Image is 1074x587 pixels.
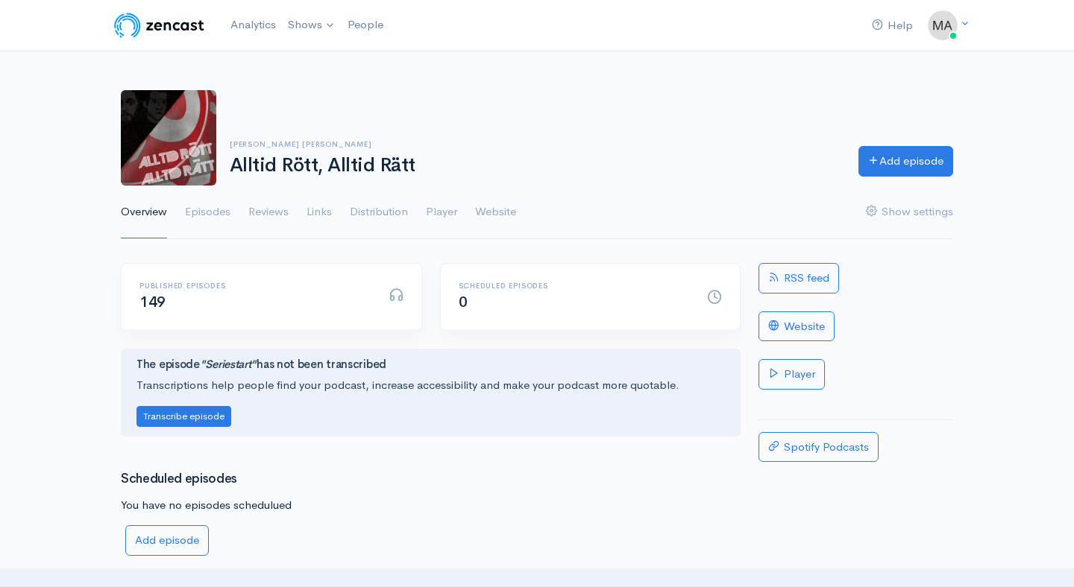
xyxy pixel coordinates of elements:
p: Transcriptions help people find your podcast, increase accessibility and make your podcast more q... [136,377,725,394]
a: Player [759,359,825,390]
a: Player [426,185,457,239]
p: You have no episodes schedulued [121,497,741,514]
button: Transcribe episode [136,406,231,428]
a: Website [475,185,516,239]
a: Help [866,10,919,42]
h1: Alltid Rött, Alltid Rätt [230,155,841,177]
a: Website [759,311,835,342]
h4: The episode has not been transcribed [136,358,725,371]
a: Reviews [248,185,289,239]
span: 149 [139,293,166,311]
h6: Published episodes [139,282,371,290]
h3: Scheduled episodes [121,472,741,486]
a: People [342,9,389,41]
a: Overview [121,185,167,239]
h6: [PERSON_NAME] [PERSON_NAME] [230,140,841,148]
a: Transcribe episode [136,408,231,422]
a: Distribution [350,185,408,239]
a: RSS feed [759,263,839,293]
a: Analytics [224,9,282,41]
img: ZenCast Logo [112,10,207,40]
h6: Scheduled episodes [459,282,690,290]
a: Links [307,185,332,239]
a: Add episode [125,525,209,556]
a: Episodes [185,185,230,239]
a: Show settings [866,185,953,239]
span: 0 [459,293,468,311]
img: ... [928,10,958,40]
i: "Seriestart" [200,357,257,371]
a: Add episode [858,146,953,177]
a: Shows [282,9,342,42]
a: Spotify Podcasts [759,432,879,463]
